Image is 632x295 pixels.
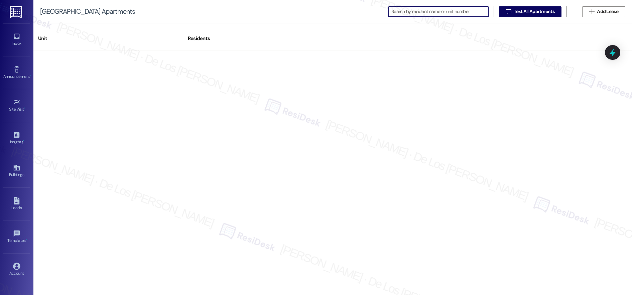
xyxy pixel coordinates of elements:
i:  [589,9,594,14]
span: • [26,237,27,242]
input: Search by resident name or unit number [391,7,488,16]
i:  [506,9,511,14]
button: Add Lease [582,6,625,17]
span: • [23,139,24,143]
button: Text All Apartments [499,6,561,17]
a: Account [3,261,30,279]
div: Unit [33,30,183,47]
span: • [30,73,31,78]
span: Text All Apartments [514,8,554,15]
a: Site Visit • [3,97,30,115]
span: • [24,106,25,111]
a: Insights • [3,129,30,147]
a: Buildings [3,162,30,180]
a: Templates • [3,228,30,246]
span: Add Lease [597,8,618,15]
div: [GEOGRAPHIC_DATA] Apartments [40,8,135,15]
img: ResiDesk Logo [10,6,23,18]
div: Residents [183,30,333,47]
a: Leads [3,195,30,213]
a: Inbox [3,31,30,49]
